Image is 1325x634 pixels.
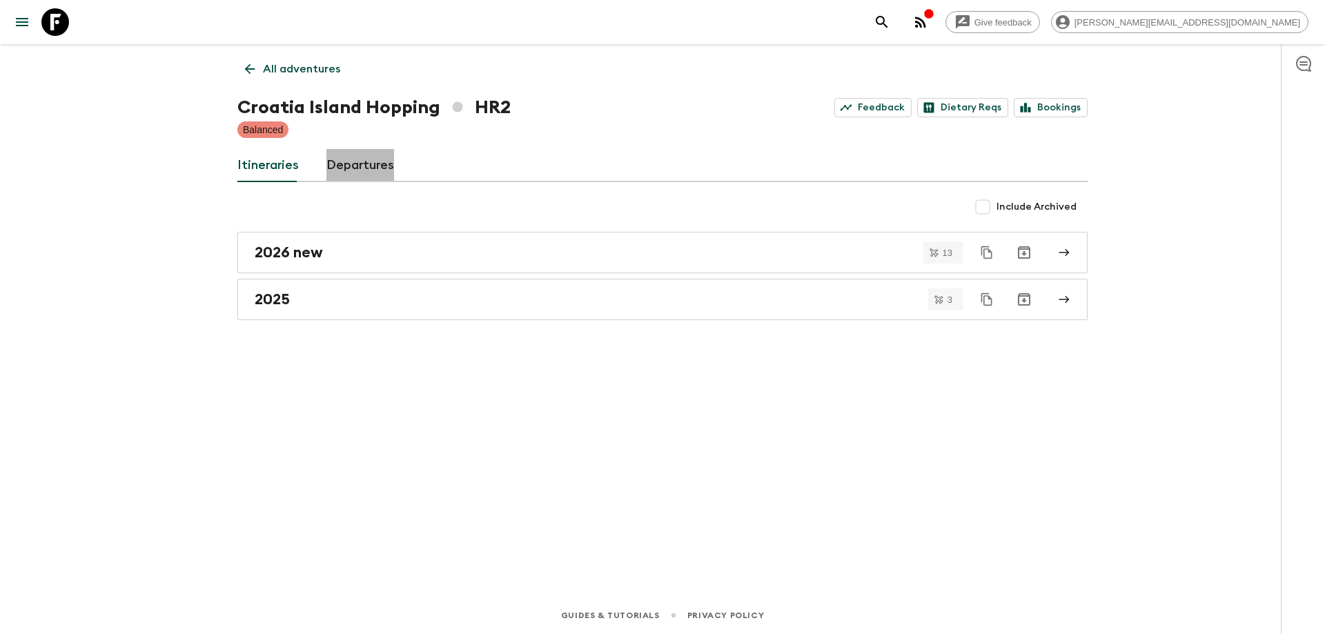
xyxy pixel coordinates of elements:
h1: Croatia Island Hopping HR2 [237,94,511,121]
a: Feedback [834,98,912,117]
a: Bookings [1014,98,1088,117]
h2: 2025 [255,290,290,308]
span: Include Archived [997,200,1077,214]
button: Archive [1010,239,1038,266]
button: Archive [1010,286,1038,313]
h2: 2026 new [255,244,323,261]
a: 2025 [237,279,1088,320]
a: Privacy Policy [687,608,764,623]
span: [PERSON_NAME][EMAIL_ADDRESS][DOMAIN_NAME] [1067,17,1308,28]
span: 13 [934,248,961,257]
a: Give feedback [945,11,1040,33]
a: Itineraries [237,149,299,182]
a: 2026 new [237,232,1088,273]
a: Dietary Reqs [917,98,1008,117]
div: [PERSON_NAME][EMAIL_ADDRESS][DOMAIN_NAME] [1051,11,1308,33]
button: Duplicate [974,240,999,265]
span: 3 [939,295,961,304]
button: search adventures [868,8,896,36]
p: Balanced [243,123,283,137]
button: Duplicate [974,287,999,312]
p: All adventures [263,61,340,77]
a: All adventures [237,55,348,83]
a: Guides & Tutorials [561,608,660,623]
button: menu [8,8,36,36]
span: Give feedback [967,17,1039,28]
a: Departures [326,149,394,182]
